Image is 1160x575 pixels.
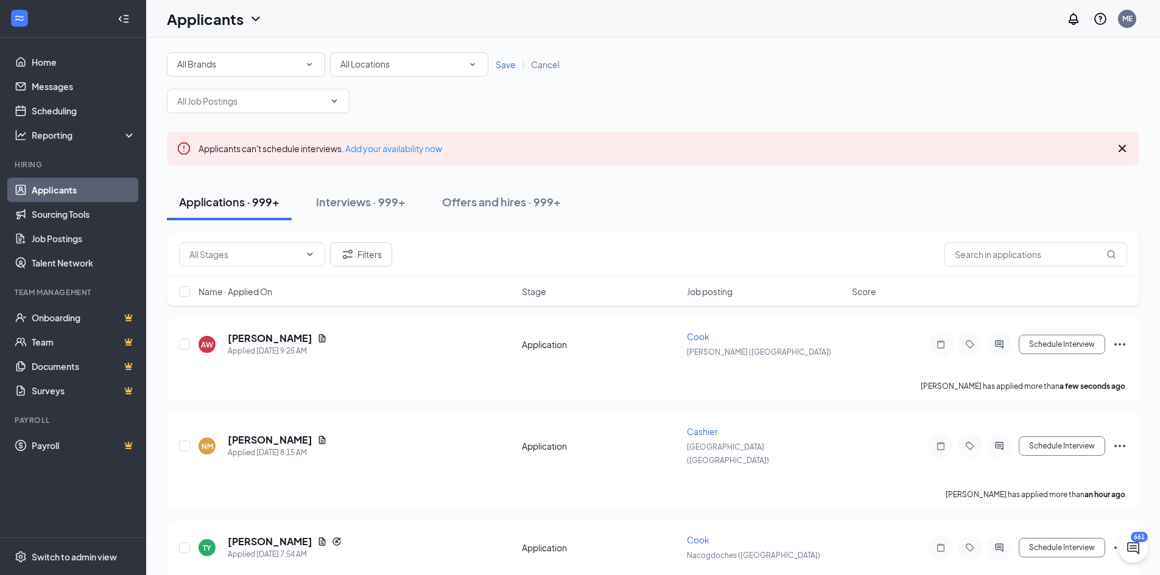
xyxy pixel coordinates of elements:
[329,96,339,106] svg: ChevronDown
[340,247,355,262] svg: Filter
[32,251,136,275] a: Talent Network
[199,143,442,154] span: Applicants can't schedule interviews.
[933,543,948,552] svg: Note
[963,441,977,451] svg: Tag
[687,534,709,545] span: Cook
[32,202,136,226] a: Sourcing Tools
[1019,335,1105,354] button: Schedule Interview
[522,338,680,350] div: Application
[32,226,136,251] a: Job Postings
[13,12,26,24] svg: WorkstreamLogo
[467,59,478,70] svg: SmallChevronDown
[687,331,709,342] span: Cook
[522,440,680,452] div: Application
[687,285,733,298] span: Job posting
[992,441,1007,451] svg: ActiveChat
[933,340,948,349] svg: Note
[963,340,977,349] svg: Tag
[177,141,191,156] svg: Error
[32,378,136,403] a: SurveysCrown
[317,333,327,343] svg: Document
[32,330,136,354] a: TeamCrown
[179,194,279,209] div: Applications · 999+
[442,194,561,209] div: Offers and hires · 999+
[1113,439,1127,453] svg: Ellipses
[332,537,342,546] svg: Reapply
[1119,534,1148,563] button: ChatActive
[32,305,136,330] a: OnboardingCrown
[1122,13,1133,24] div: ME
[316,194,406,209] div: Interviews · 999+
[317,435,327,445] svg: Document
[340,57,478,72] div: All Locations
[228,332,312,345] h5: [PERSON_NAME]
[317,537,327,546] svg: Document
[1019,436,1105,456] button: Schedule Interview
[687,551,820,560] span: Nacogdoches ([GEOGRAPHIC_DATA])
[167,9,244,29] h1: Applicants
[1113,337,1127,352] svg: Ellipses
[852,285,876,298] span: Score
[177,57,315,72] div: All Brands
[177,58,216,69] span: All Brands
[522,542,680,554] div: Application
[228,548,342,560] div: Applied [DATE] 7:54 AM
[1019,538,1105,557] button: Schedule Interview
[944,242,1127,267] input: Search in applications
[330,242,392,267] button: Filter Filters
[32,50,136,74] a: Home
[946,489,1127,500] p: [PERSON_NAME] has applied more than .
[32,129,136,141] div: Reporting
[1106,249,1116,259] svg: MagnifyingGlass
[228,345,327,357] div: Applied [DATE] 9:25 AM
[202,441,213,451] div: NM
[687,426,718,437] span: Cashier
[963,543,977,552] svg: Tag
[304,59,315,70] svg: SmallChevronDown
[32,178,136,202] a: Applicants
[345,143,442,154] a: Add your availability now
[687,442,769,465] span: [GEOGRAPHIC_DATA] ([GEOGRAPHIC_DATA])
[189,248,300,261] input: All Stages
[15,287,133,298] div: Team Management
[992,340,1007,349] svg: ActiveChat
[496,59,516,70] span: Save
[228,535,312,548] h5: [PERSON_NAME]
[15,415,133,425] div: Payroll
[1126,541,1141,556] svg: ChatActive
[531,59,560,70] span: Cancel
[32,433,136,458] a: PayrollCrown
[340,58,390,69] span: All Locations
[1131,532,1148,542] div: 661
[199,285,272,298] span: Name · Applied On
[201,340,213,350] div: AW
[1115,141,1130,156] svg: Cross
[228,447,327,459] div: Applied [DATE] 8:15 AM
[1113,540,1127,555] svg: Ellipses
[177,94,325,108] input: All Job Postings
[32,74,136,99] a: Messages
[248,12,263,26] svg: ChevronDown
[522,285,546,298] span: Stage
[118,13,130,25] svg: Collapse
[992,543,1007,552] svg: ActiveChat
[687,347,831,357] span: [PERSON_NAME] ([GEOGRAPHIC_DATA])
[203,543,211,553] div: TY
[228,433,312,447] h5: [PERSON_NAME]
[15,551,27,563] svg: Settings
[32,99,136,123] a: Scheduling
[1093,12,1108,26] svg: QuestionInfo
[15,159,133,170] div: Hiring
[15,129,27,141] svg: Analysis
[933,441,948,451] svg: Note
[1066,12,1081,26] svg: Notifications
[32,551,117,563] div: Switch to admin view
[1084,490,1125,499] b: an hour ago
[921,381,1127,391] p: [PERSON_NAME] has applied more than .
[305,249,315,259] svg: ChevronDown
[1060,382,1125,391] b: a few seconds ago
[32,354,136,378] a: DocumentsCrown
